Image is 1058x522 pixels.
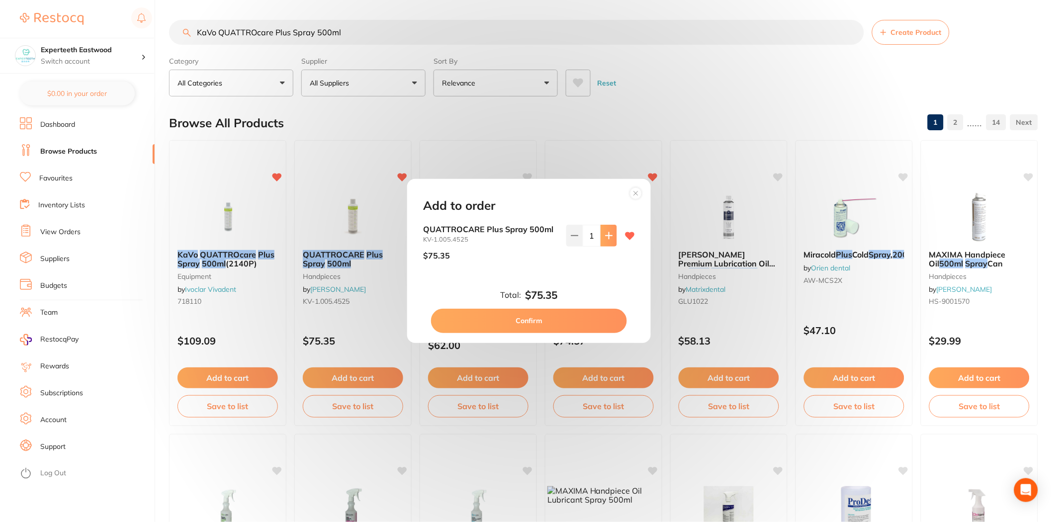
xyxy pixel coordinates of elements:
[423,199,495,213] h2: Add to order
[423,251,450,260] p: $75.35
[501,290,522,299] label: Total:
[431,309,627,333] button: Confirm
[1014,478,1038,502] div: Open Intercom Messenger
[526,289,558,301] b: $75.35
[423,236,558,243] small: KV-1.005.4525
[423,225,558,234] b: QUATTROCARE Plus Spray 500ml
